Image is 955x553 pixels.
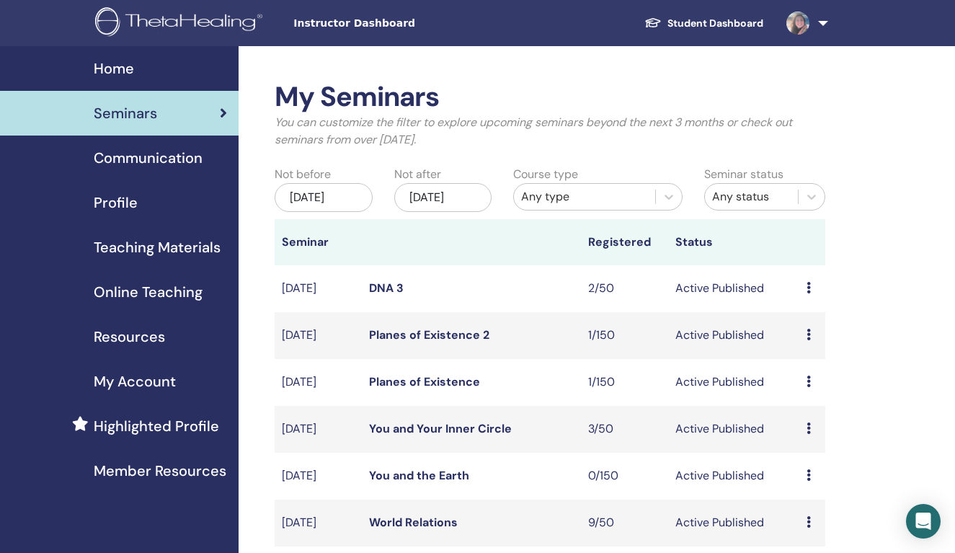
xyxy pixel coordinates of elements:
div: [DATE] [275,183,372,212]
td: 3/50 [581,406,668,453]
td: [DATE] [275,312,362,359]
span: My Account [94,371,176,392]
div: Any status [712,188,791,205]
td: [DATE] [275,406,362,453]
td: [DATE] [275,500,362,547]
td: Active Published [668,312,799,359]
img: default.jpg [786,12,809,35]
td: 9/50 [581,500,668,547]
a: You and Your Inner Circle [369,421,512,436]
td: Active Published [668,265,799,312]
span: Teaching Materials [94,236,221,258]
label: Not before [275,166,331,183]
th: Registered [581,219,668,265]
td: Active Published [668,359,799,406]
td: 2/50 [581,265,668,312]
a: You and the Earth [369,468,469,483]
span: Communication [94,147,203,169]
label: Not after [394,166,441,183]
td: 0/150 [581,453,668,500]
th: Status [668,219,799,265]
a: Planes of Existence [369,374,480,389]
a: World Relations [369,515,458,530]
th: Seminar [275,219,362,265]
td: [DATE] [275,265,362,312]
img: graduation-cap-white.svg [644,17,662,29]
div: [DATE] [394,183,492,212]
td: [DATE] [275,359,362,406]
span: Highlighted Profile [94,415,219,437]
span: Instructor Dashboard [293,16,510,31]
p: You can customize the filter to explore upcoming seminars beyond the next 3 months or check out s... [275,114,825,149]
label: Seminar status [704,166,783,183]
span: Seminars [94,102,157,124]
span: Home [94,58,134,79]
span: Resources [94,326,165,348]
td: Active Published [668,453,799,500]
span: Online Teaching [94,281,203,303]
span: Member Resources [94,460,226,482]
a: Student Dashboard [633,10,775,37]
td: Active Published [668,500,799,547]
img: logo.png [95,7,267,40]
td: 1/150 [581,359,668,406]
label: Course type [513,166,578,183]
td: 1/150 [581,312,668,359]
span: Profile [94,192,138,213]
a: Planes of Existence 2 [369,327,489,342]
div: Any type [521,188,648,205]
h2: My Seminars [275,81,825,114]
div: Open Intercom Messenger [906,504,941,539]
td: Active Published [668,406,799,453]
a: DNA 3 [369,280,404,296]
td: [DATE] [275,453,362,500]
